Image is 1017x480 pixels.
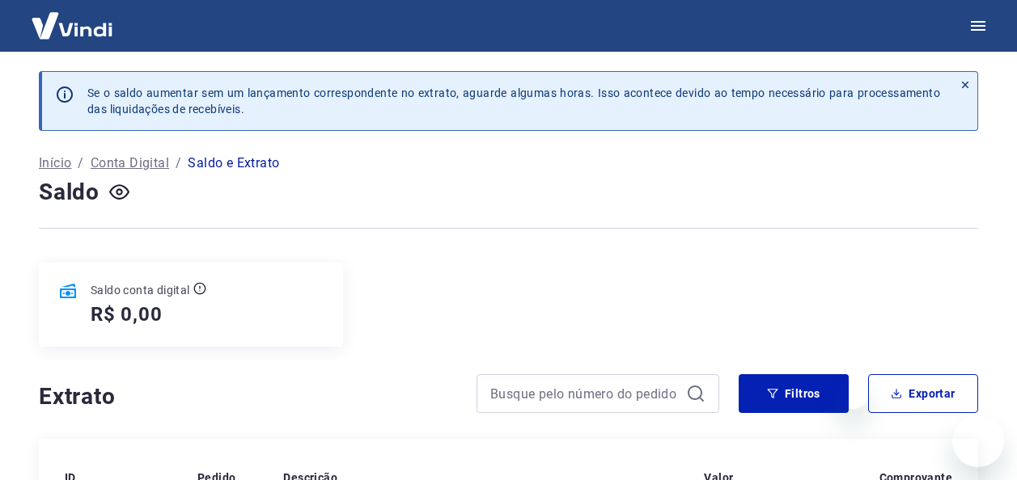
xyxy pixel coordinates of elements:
[19,1,125,50] img: Vindi
[39,176,100,208] h4: Saldo
[188,154,279,173] p: Saldo e Extrato
[91,301,163,327] h5: R$ 0,00
[952,415,1004,467] iframe: Botão para abrir a janela de mensagens
[91,154,169,173] a: Conta Digital
[87,85,940,117] p: Se o saldo aumentar sem um lançamento correspondente no extrato, aguarde algumas horas. Isso acon...
[91,282,190,298] p: Saldo conta digital
[39,154,71,173] a: Início
[739,374,849,413] button: Filtros
[39,381,457,413] h4: Extrato
[490,381,680,406] input: Busque pelo número do pedido
[837,377,869,409] iframe: Fechar mensagem
[78,154,83,173] p: /
[176,154,181,173] p: /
